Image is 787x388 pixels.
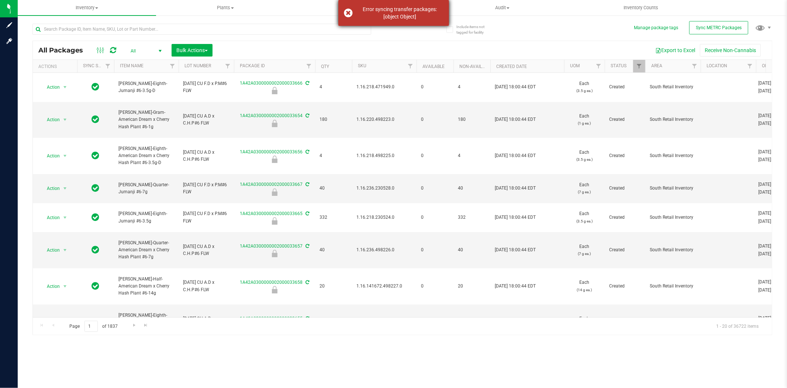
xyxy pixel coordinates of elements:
[120,63,144,68] a: Item Name
[458,84,486,91] span: 4
[233,250,316,257] div: Newly Received
[18,4,156,11] span: Inventory
[92,82,100,92] span: In Sync
[183,279,229,293] span: [DATE] CU A.D x C.H.P#6 FLW
[304,182,309,187] span: Sync from Compliance System
[233,217,316,225] div: Newly Received
[633,60,645,72] a: Filter
[650,44,700,57] button: Export to Excel
[183,80,229,94] span: [DATE] CU F.D x P.M#6 FLW
[38,64,74,69] div: Actions
[240,149,303,154] a: 1A42A0300000002000033656
[32,24,371,35] input: Search Package ID, Item Name, SKU, Lot or Part Number...
[700,44,761,57] button: Receive Non-Cannabis
[92,212,100,222] span: In Sync
[240,280,303,285] a: 1A42A0300000002000033658
[304,211,309,216] span: Sync from Compliance System
[421,84,449,91] span: 0
[320,152,348,159] span: 4
[495,246,536,253] span: [DATE] 18:00:44 EDT
[356,84,412,91] span: 1.16.218.471949.0
[458,214,486,221] span: 332
[458,152,486,159] span: 4
[609,246,641,253] span: Created
[356,185,412,192] span: 1.16.236.230528.0
[357,6,443,20] div: Error syncing transfer packages: [object Object]
[233,120,316,127] div: Newly Received
[118,145,174,167] span: [PERSON_NAME]-Eighth-American Dream x Cherry Hash Plant #6-3.5g-D
[129,321,139,331] a: Go to the next page
[304,81,309,86] span: Sync from Compliance System
[118,80,174,94] span: [PERSON_NAME]-Eighth-Jumanji #6-3.5g-D
[61,183,70,194] span: select
[650,185,696,192] span: South Retail Inventory
[40,183,60,194] span: Action
[404,60,417,72] a: Filter
[304,244,309,249] span: Sync from Compliance System
[356,283,412,290] span: 1.16.141672.498227.0
[650,152,696,159] span: South Retail Inventory
[320,84,348,91] span: 4
[240,63,265,68] a: Package ID
[183,181,229,195] span: [DATE] CU F.D x P.M#6 FLW
[233,286,316,293] div: Newly Received
[569,149,600,163] span: Each
[321,64,329,69] a: Qty
[458,283,486,290] span: 20
[183,210,229,224] span: [DATE] CU F.D x P.M#6 FLW
[240,182,303,187] a: 1A42A0300000002000033667
[118,210,174,224] span: [PERSON_NAME]-Eighth-Jumanji #6-3.5g
[240,244,303,249] a: 1A42A0300000002000033657
[569,243,600,257] span: Each
[614,4,668,11] span: Inventory Counts
[422,64,445,69] a: Available
[38,46,90,54] span: All Packages
[421,185,449,192] span: 0
[689,21,748,34] button: Sync METRC Packages
[320,246,348,253] span: 40
[61,281,70,292] span: select
[569,279,600,293] span: Each
[650,116,696,123] span: South Retail Inventory
[233,188,316,196] div: Newly Received
[40,151,60,161] span: Action
[458,185,486,192] span: 40
[40,82,60,92] span: Action
[356,116,412,123] span: 1.16.220.498223.0
[118,181,174,195] span: [PERSON_NAME]-Quarter-Jumanji #6-7g
[495,214,536,221] span: [DATE] 18:00:44 EDT
[569,250,600,257] p: (7 g ea.)
[421,214,449,221] span: 0
[593,60,605,72] a: Filter
[434,4,571,11] span: Audit
[651,63,662,68] a: Area
[233,156,316,163] div: Newly Received
[92,114,100,125] span: In Sync
[458,246,486,253] span: 40
[184,63,211,68] a: Lot Number
[634,25,678,31] button: Manage package tags
[495,116,536,123] span: [DATE] 18:00:44 EDT
[172,44,213,57] button: Bulk Actions
[183,243,229,257] span: [DATE] CU A.D x C.H.P#6 FLW
[118,239,174,261] span: [PERSON_NAME]-Quarter-American Dream x Cherry Hash Plant #6-7g
[611,63,627,68] a: Status
[650,214,696,221] span: South Retail Inventory
[92,281,100,291] span: In Sync
[744,60,756,72] a: Filter
[495,283,536,290] span: [DATE] 18:00:44 EDT
[183,315,229,329] span: [DATE] CU A.D x C.H.P#6 FLW
[356,214,412,221] span: 1.16.218.230524.0
[569,181,600,195] span: Each
[303,60,315,72] a: Filter
[61,245,70,255] span: select
[609,84,641,91] span: Created
[304,113,309,118] span: Sync from Compliance System
[356,152,412,159] span: 1.16.218.498225.0
[61,151,70,161] span: select
[92,150,100,161] span: In Sync
[609,185,641,192] span: Created
[569,286,600,293] p: (14 g ea.)
[496,64,527,69] a: Created Date
[569,188,600,195] p: (7 g ea.)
